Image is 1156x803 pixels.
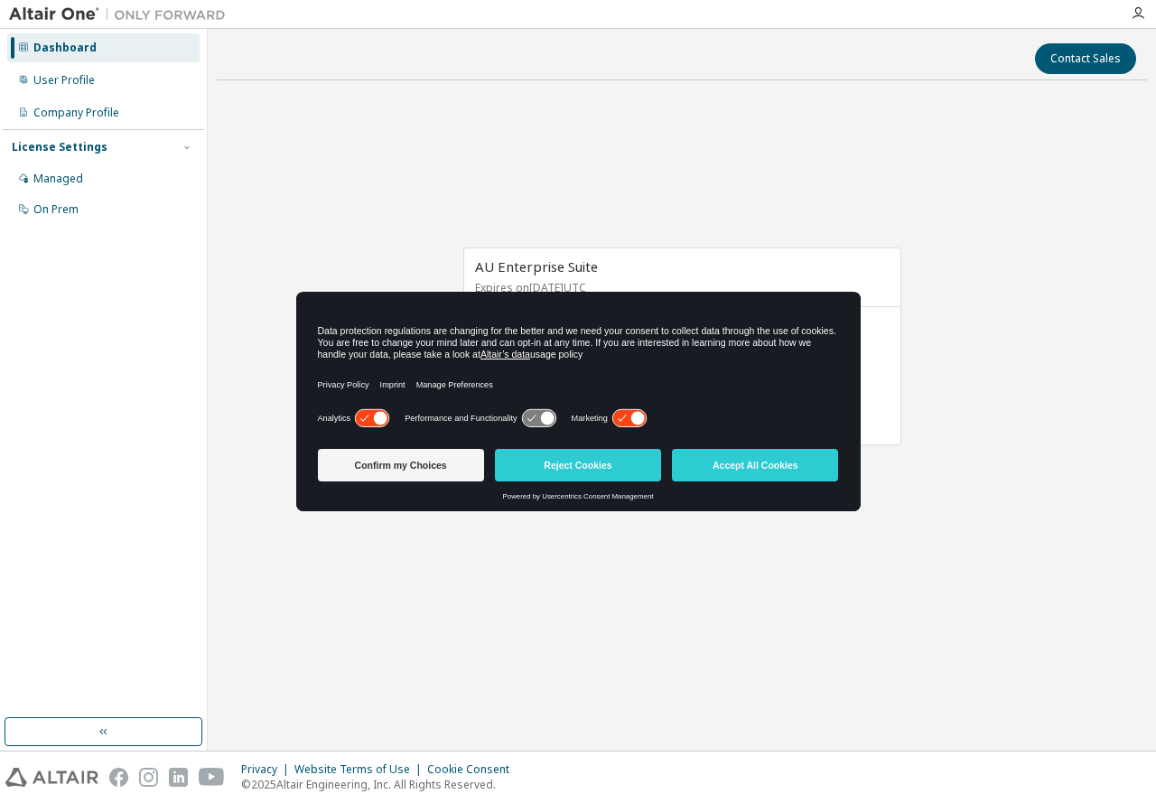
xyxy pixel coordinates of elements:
p: Expires on [DATE] UTC [475,280,885,295]
div: Cookie Consent [427,762,520,777]
div: On Prem [33,202,79,217]
span: AU Enterprise Suite [475,257,598,275]
div: Website Terms of Use [294,762,427,777]
p: © 2025 Altair Engineering, Inc. All Rights Reserved. [241,777,520,792]
img: altair_logo.svg [5,768,98,787]
img: Altair One [9,5,235,23]
div: Company Profile [33,106,119,120]
img: facebook.svg [109,768,128,787]
img: linkedin.svg [169,768,188,787]
img: instagram.svg [139,768,158,787]
button: Contact Sales [1035,43,1136,74]
div: User Profile [33,73,95,88]
img: youtube.svg [199,768,225,787]
div: Privacy [241,762,294,777]
div: License Settings [12,140,107,154]
div: Managed [33,172,83,186]
div: Dashboard [33,41,97,55]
